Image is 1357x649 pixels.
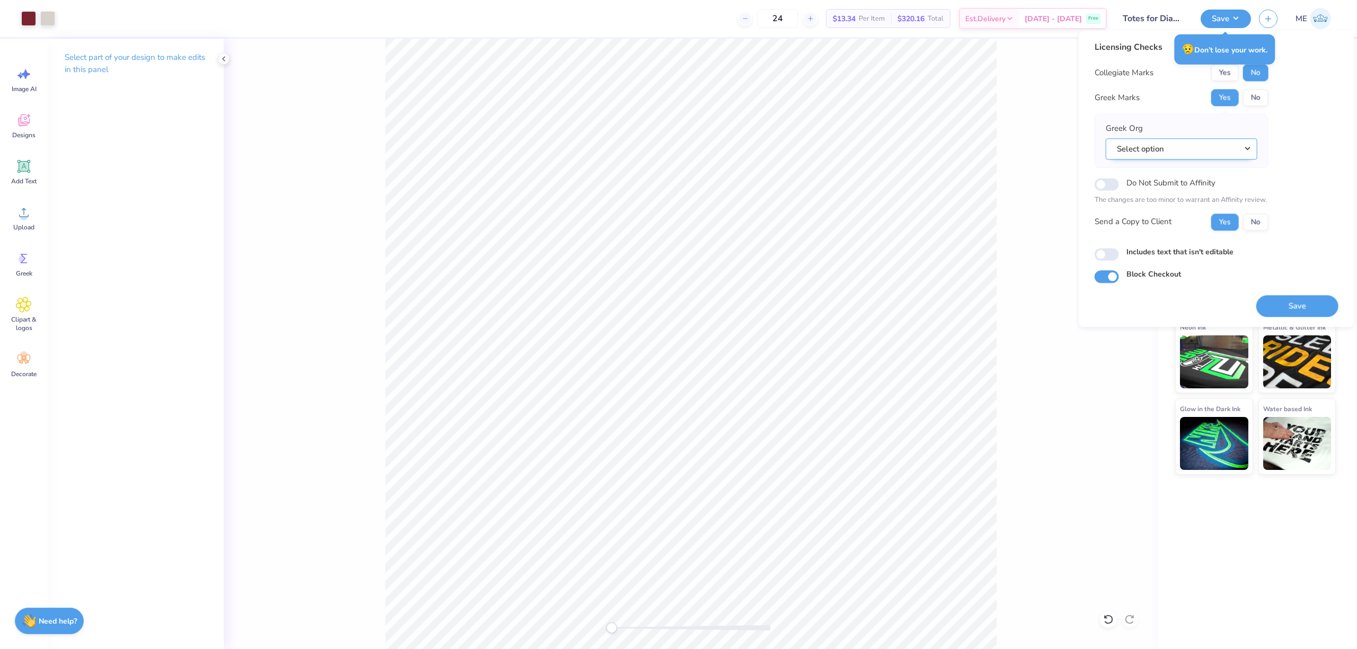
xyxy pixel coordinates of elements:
a: ME [1291,8,1336,29]
div: Collegiate Marks [1095,67,1153,79]
span: 😥 [1182,42,1194,56]
input: Untitled Design [1115,8,1193,29]
span: $320.16 [897,13,924,24]
strong: Need help? [39,616,77,626]
span: Clipart & logos [6,315,41,332]
span: ME [1296,13,1307,25]
div: Don’t lose your work. [1174,34,1275,65]
span: Est. Delivery [965,13,1006,24]
span: $13.34 [833,13,856,24]
label: Block Checkout [1126,269,1181,280]
img: Maria Espena [1310,8,1331,29]
img: Glow in the Dark Ink [1180,417,1248,470]
span: Add Text [11,177,37,185]
input: – – [757,9,798,28]
span: Designs [12,131,36,139]
span: Water based Ink [1263,403,1312,414]
span: Image AI [12,85,37,93]
button: Yes [1211,64,1239,81]
label: Includes text that isn't editable [1126,246,1233,257]
button: No [1243,64,1268,81]
button: Save [1256,295,1338,317]
span: Upload [13,223,34,232]
span: Metallic & Glitter Ink [1263,322,1326,333]
span: Free [1088,15,1098,22]
button: No [1243,214,1268,230]
button: Yes [1211,214,1239,230]
div: Accessibility label [606,623,617,633]
span: Decorate [11,370,37,378]
button: Yes [1211,89,1239,106]
button: Select option [1106,138,1257,160]
div: Greek Marks [1095,92,1140,104]
span: Neon Ink [1180,322,1206,333]
p: The changes are too minor to warrant an Affinity review. [1095,195,1268,206]
p: Select part of your design to make edits in this panel [65,51,207,76]
label: Do Not Submit to Affinity [1126,176,1215,190]
div: Licensing Checks [1095,41,1268,54]
span: Greek [16,269,32,278]
span: Per Item [859,13,885,24]
label: Greek Org [1106,122,1143,135]
div: Send a Copy to Client [1095,216,1171,228]
span: [DATE] - [DATE] [1025,13,1082,24]
span: Total [928,13,944,24]
img: Metallic & Glitter Ink [1263,335,1332,388]
button: No [1243,89,1268,106]
span: Glow in the Dark Ink [1180,403,1240,414]
img: Water based Ink [1263,417,1332,470]
img: Neon Ink [1180,335,1248,388]
button: Save [1201,10,1251,28]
